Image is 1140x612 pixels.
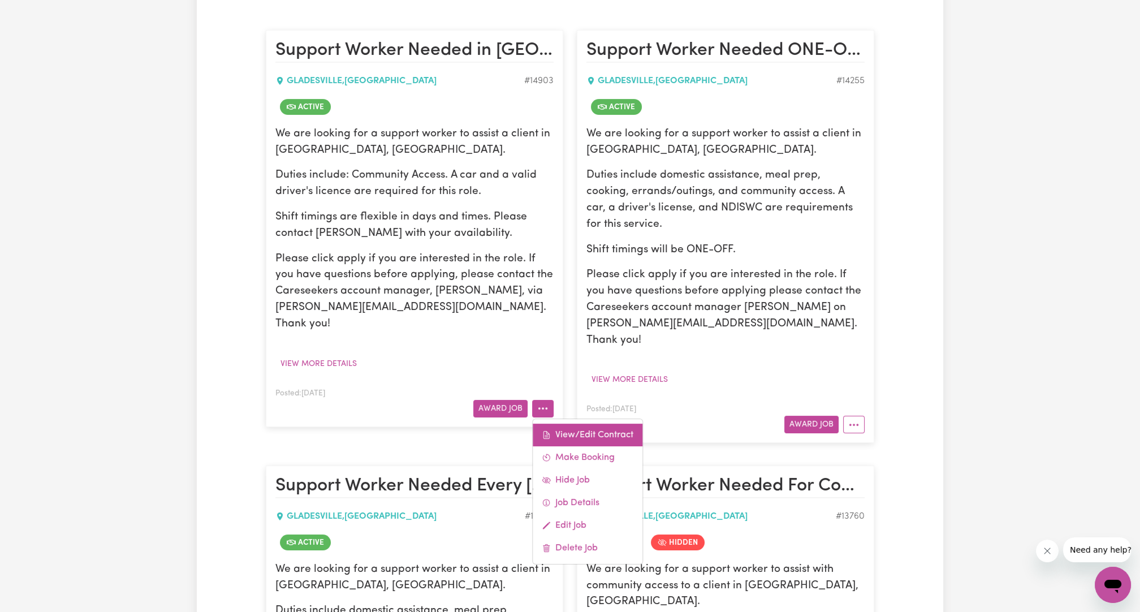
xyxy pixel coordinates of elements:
[591,99,642,115] span: Job is active
[533,537,642,559] a: Delete Job
[586,475,865,498] h2: Support Worker Needed For Community Access ONE OFF on 24/4 Thursday - Gladesville, NSW
[586,242,865,258] p: Shift timings will be ONE-OFF.
[843,416,865,433] button: More options
[533,514,642,537] a: Edit Job
[586,371,673,389] button: View more details
[275,390,325,397] span: Posted: [DATE]
[280,535,331,550] span: Job is active
[275,167,554,200] p: Duties include: Community Access. A car and a valid driver's licence are required for this role.
[586,562,865,610] p: We are looking for a support worker to assist with community access to a client in [GEOGRAPHIC_DA...
[586,126,865,159] p: We are looking for a support worker to assist a client in [GEOGRAPHIC_DATA], [GEOGRAPHIC_DATA].
[275,510,525,523] div: GLADESVILLE , [GEOGRAPHIC_DATA]
[275,209,554,242] p: Shift timings are flexible in days and times. Please contact [PERSON_NAME] with your availability.
[473,400,528,417] button: Award Job
[275,40,554,62] h2: Support Worker Needed in Gladesville, NSW
[651,535,705,550] span: Job is hidden
[533,492,642,514] a: Job Details
[586,167,865,232] p: Duties include domestic assistance, meal prep, cooking, errands/outings, and community access. A ...
[524,74,554,88] div: Job ID #14903
[275,562,554,594] p: We are looking for a support worker to assist a client in [GEOGRAPHIC_DATA], [GEOGRAPHIC_DATA].
[586,510,836,523] div: GLADESVILLE , [GEOGRAPHIC_DATA]
[1063,537,1131,562] iframe: Message from company
[275,126,554,159] p: We are looking for a support worker to assist a client in [GEOGRAPHIC_DATA], [GEOGRAPHIC_DATA].
[533,424,642,446] a: View/Edit Contract
[7,8,68,17] span: Need any help?
[275,251,554,333] p: Please click apply if you are interested in the role. If you have questions before applying, plea...
[280,99,331,115] span: Job is active
[586,74,836,88] div: GLADESVILLE , [GEOGRAPHIC_DATA]
[1095,567,1131,603] iframe: Button to launch messaging window
[586,267,865,348] p: Please click apply if you are interested in the role. If you have questions before applying pleas...
[836,510,865,523] div: Job ID #13760
[533,446,642,469] a: Make Booking
[586,40,865,62] h2: Support Worker Needed ONE-OFF In Gladesville, NSW
[532,419,643,564] div: More options
[533,469,642,492] a: Hide Job
[586,406,636,413] span: Posted: [DATE]
[275,355,362,373] button: View more details
[836,74,865,88] div: Job ID #14255
[532,400,554,417] button: More options
[275,475,554,498] h2: Support Worker Needed Every Monday And Wednesday In Gladesville, NSW
[525,510,554,523] div: Job ID #13902
[1036,540,1059,562] iframe: Close message
[784,416,839,433] button: Award Job
[275,74,524,88] div: GLADESVILLE , [GEOGRAPHIC_DATA]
